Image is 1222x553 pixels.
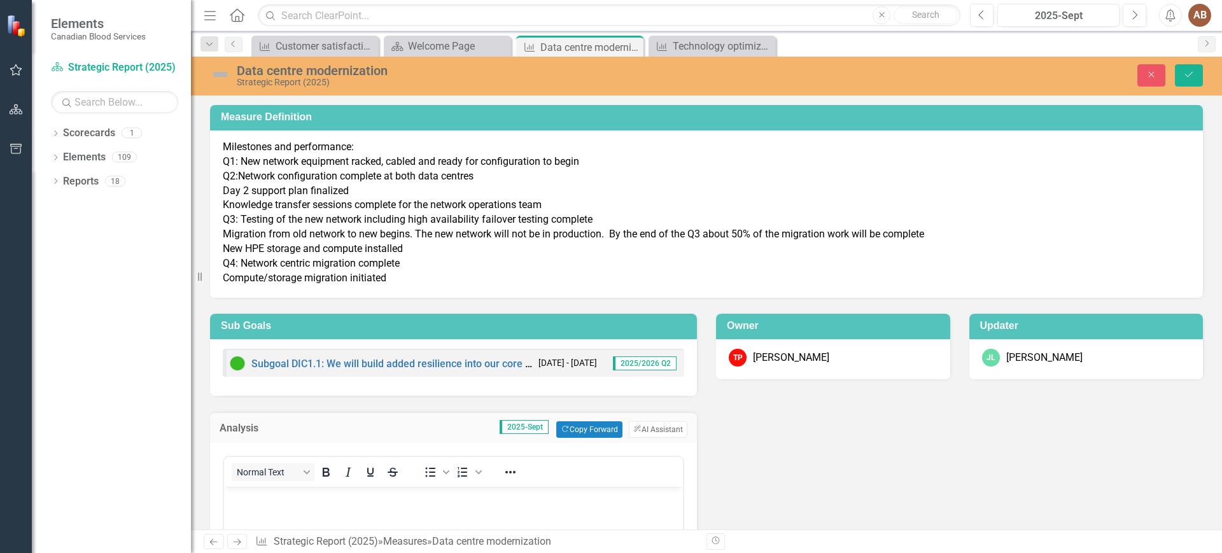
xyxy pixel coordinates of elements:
small: Canadian Blood Services [51,31,146,41]
div: Data centre modernization [540,39,640,55]
a: Reports [63,174,99,189]
div: Data centre modernization [432,535,551,547]
div: Welcome Page [408,38,508,54]
div: Customer satisfaction (CSAT) score [276,38,376,54]
button: Strikethrough [382,463,404,481]
div: 2025-Sept [1002,8,1115,24]
div: » » [255,535,697,549]
button: Bold [315,463,337,481]
button: Underline [360,463,381,481]
div: Strategic Report (2025) [237,78,767,87]
a: Customer satisfaction (CSAT) score [255,38,376,54]
span: Elements [51,16,146,31]
h3: Owner [727,320,944,332]
h3: Measure Definition [221,111,1197,123]
div: Bullet list [419,463,451,481]
h3: Sub Goals [221,320,691,332]
p: Milestones and performance: Q1: New network equipment racked, cabled and ready for configuration ... [223,140,1190,285]
div: [PERSON_NAME] [753,351,829,365]
a: Scorecards [63,126,115,141]
input: Search ClearPoint... [258,4,960,27]
small: [DATE] - [DATE] [538,357,597,369]
input: Search Below... [51,91,178,113]
button: Copy Forward [556,421,622,438]
button: Italic [337,463,359,481]
div: 18 [105,176,125,186]
a: Subgoal DIC1.1: We will build added resilience into our core technology infrastructure* and appli... [251,358,1108,370]
button: AI Assistant [629,421,687,438]
div: [PERSON_NAME] [1006,351,1083,365]
a: Measures [383,535,427,547]
span: 2025-Sept [500,420,549,434]
a: Technology optimization programs completion status [652,38,773,54]
div: 109 [112,152,137,163]
img: On Target [230,356,245,371]
span: Normal Text [237,467,299,477]
button: 2025-Sept [997,4,1120,27]
span: 2025/2026 Q2 [613,356,677,370]
div: Technology optimization programs completion status [673,38,773,54]
h3: Updater [980,320,1197,332]
a: Strategic Report (2025) [51,60,178,75]
button: Block Normal Text [232,463,314,481]
button: Search [894,6,957,24]
a: Elements [63,150,106,165]
button: AB [1188,4,1211,27]
h3: Analysis [220,423,300,434]
div: Data centre modernization [237,64,767,78]
button: Reveal or hide additional toolbar items [500,463,521,481]
div: JL [982,349,1000,367]
span: Search [912,10,939,20]
a: Welcome Page [387,38,508,54]
a: Strategic Report (2025) [274,535,378,547]
div: 1 [122,128,142,139]
img: Not Defined [210,64,230,85]
div: TP [729,349,747,367]
img: ClearPoint Strategy [6,15,29,37]
div: Numbered list [452,463,484,481]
